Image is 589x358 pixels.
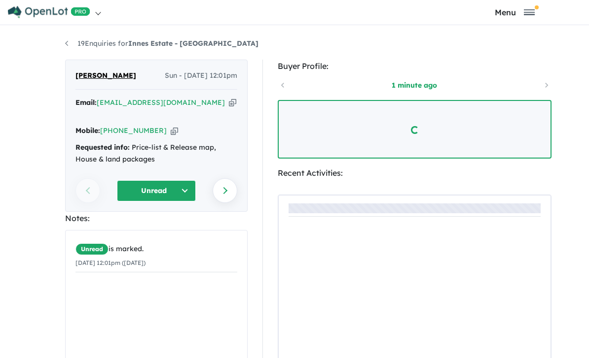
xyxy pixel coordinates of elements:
[171,126,178,136] button: Copy
[229,98,236,108] button: Copy
[65,212,248,225] div: Notes:
[128,39,258,48] strong: Innes Estate - [GEOGRAPHIC_DATA]
[165,70,237,82] span: Sun - [DATE] 12:01pm
[75,259,146,266] small: [DATE] 12:01pm ([DATE])
[65,38,524,50] nav: breadcrumb
[372,80,456,90] a: 1 minute ago
[443,7,587,17] button: Toggle navigation
[75,243,237,255] div: is marked.
[75,70,136,82] span: [PERSON_NAME]
[75,143,130,152] strong: Requested info:
[75,126,100,135] strong: Mobile:
[75,243,109,255] span: Unread
[278,166,552,180] div: Recent Activities:
[97,98,225,107] a: [EMAIL_ADDRESS][DOMAIN_NAME]
[100,126,167,135] a: [PHONE_NUMBER]
[75,142,237,165] div: Price-list & Release map, House & land packages
[117,180,196,201] button: Unread
[75,98,97,107] strong: Email:
[278,60,552,73] div: Buyer Profile:
[65,39,258,48] a: 19Enquiries forInnes Estate - [GEOGRAPHIC_DATA]
[8,6,90,18] img: Openlot PRO Logo White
